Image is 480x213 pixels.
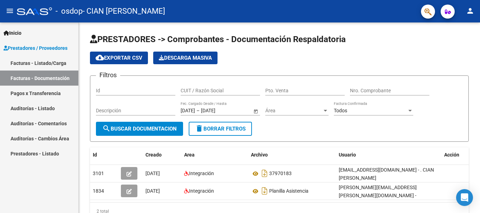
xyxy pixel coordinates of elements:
span: [EMAIL_ADDRESS][DOMAIN_NAME] - . CIAN [PERSON_NAME] [339,167,434,181]
div: Open Intercom Messenger [456,189,473,206]
mat-icon: delete [195,124,203,133]
app-download-masive: Descarga masiva de comprobantes (adjuntos) [153,52,218,64]
button: Exportar CSV [90,52,148,64]
span: Planilla Asistencia [269,188,309,194]
span: Exportar CSV [96,55,142,61]
span: - CIAN [PERSON_NAME] [83,4,165,19]
span: Área [265,108,322,114]
span: – [196,108,200,114]
span: 37970183 [269,171,292,177]
span: Prestadores / Proveedores [4,44,67,52]
span: [PERSON_NAME][EMAIL_ADDRESS][PERSON_NAME][DOMAIN_NAME] - [PERSON_NAME] [339,185,417,206]
i: Descargar documento [260,185,269,197]
h3: Filtros [96,70,120,80]
mat-icon: search [102,124,111,133]
span: PRESTADORES -> Comprobantes - Documentación Respaldatoria [90,34,346,44]
span: Todos [334,108,347,113]
button: Buscar Documentacion [96,122,183,136]
input: Fecha inicio [181,108,195,114]
span: Area [184,152,195,158]
span: Borrar Filtros [195,126,246,132]
datatable-header-cell: Archivo [248,147,336,162]
datatable-header-cell: Creado [143,147,181,162]
button: Open calendar [252,107,259,115]
span: Creado [145,152,162,158]
i: Descargar documento [260,168,269,179]
span: - osdop [56,4,83,19]
datatable-header-cell: Area [181,147,248,162]
span: Usuario [339,152,356,158]
span: [DATE] [145,171,160,176]
span: [DATE] [145,188,160,194]
input: Fecha fin [201,108,235,114]
button: Borrar Filtros [189,122,252,136]
datatable-header-cell: Acción [441,147,476,162]
span: Descarga Masiva [159,55,212,61]
span: 3101 [93,171,104,176]
mat-icon: menu [6,7,14,15]
span: Integración [189,171,214,176]
span: 1834 [93,188,104,194]
button: Descarga Masiva [153,52,218,64]
span: Integración [189,188,214,194]
span: Acción [444,152,459,158]
span: Archivo [251,152,268,158]
span: Buscar Documentacion [102,126,177,132]
mat-icon: cloud_download [96,53,104,62]
datatable-header-cell: Id [90,147,118,162]
datatable-header-cell: Usuario [336,147,441,162]
span: Id [93,152,97,158]
mat-icon: person [466,7,474,15]
span: Inicio [4,29,21,37]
